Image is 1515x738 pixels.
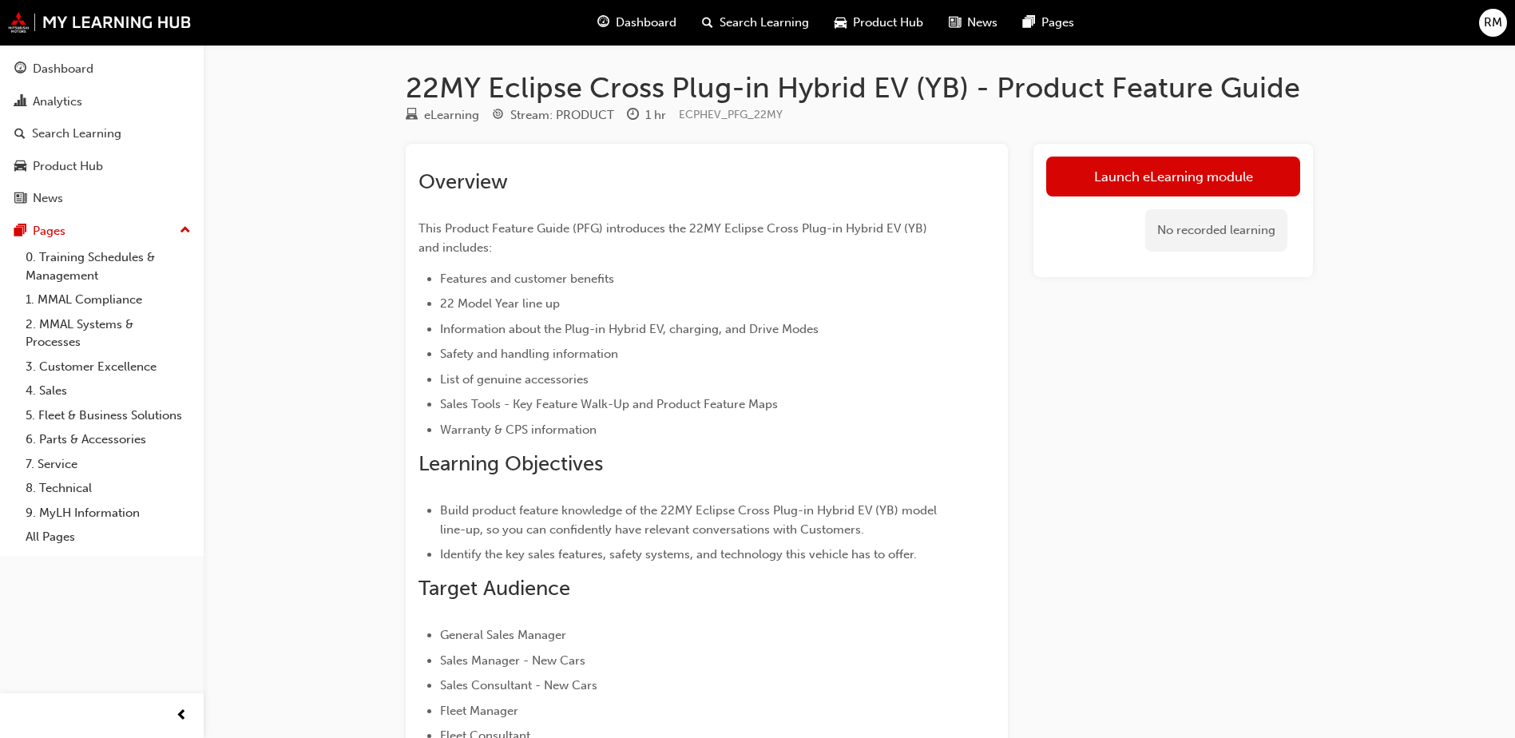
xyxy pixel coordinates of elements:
[14,160,26,174] span: car-icon
[33,189,63,208] div: News
[440,347,618,361] span: Safety and handling information
[1484,14,1502,32] span: RM
[406,109,418,123] span: learningResourceType_ELEARNING-icon
[627,105,666,125] div: Duration
[6,216,197,246] button: Pages
[32,125,121,143] div: Search Learning
[19,501,197,526] a: 9. MyLH Information
[1145,209,1287,252] div: No recorded learning
[6,87,197,117] a: Analytics
[33,60,93,78] div: Dashboard
[689,6,822,39] a: search-iconSearch Learning
[440,678,597,692] span: Sales Consultant - New Cars
[19,312,197,355] a: 2. MMAL Systems & Processes
[597,13,609,33] span: guage-icon
[6,51,197,216] button: DashboardAnalyticsSearch LearningProduct HubNews
[949,13,961,33] span: news-icon
[14,224,26,239] span: pages-icon
[967,14,997,32] span: News
[19,379,197,403] a: 4. Sales
[679,108,783,121] span: Learning resource code
[19,288,197,312] a: 1. MMAL Compliance
[1023,13,1035,33] span: pages-icon
[418,221,930,255] span: This Product Feature Guide (PFG) introduces the 22MY Eclipse Cross Plug-in Hybrid EV (YB) and inc...
[14,62,26,77] span: guage-icon
[822,6,936,39] a: car-iconProduct Hub
[720,14,809,32] span: Search Learning
[19,452,197,477] a: 7. Service
[19,427,197,452] a: 6. Parts & Accessories
[406,105,479,125] div: Type
[19,525,197,550] a: All Pages
[418,451,603,476] span: Learning Objectives
[1479,9,1507,37] button: RM
[6,54,197,84] a: Dashboard
[418,576,570,601] span: Target Audience
[440,272,614,286] span: Features and customer benefits
[14,127,26,141] span: search-icon
[853,14,923,32] span: Product Hub
[1046,157,1300,196] a: Launch eLearning module
[585,6,689,39] a: guage-iconDashboard
[936,6,1010,39] a: news-iconNews
[440,653,585,668] span: Sales Manager - New Cars
[14,192,26,206] span: news-icon
[14,95,26,109] span: chart-icon
[176,706,188,726] span: prev-icon
[835,13,847,33] span: car-icon
[19,355,197,379] a: 3. Customer Excellence
[627,109,639,123] span: clock-icon
[616,14,676,32] span: Dashboard
[180,220,191,241] span: up-icon
[19,476,197,501] a: 8. Technical
[418,169,508,194] span: Overview
[510,106,614,125] div: Stream: PRODUCT
[8,12,192,33] img: mmal
[440,322,819,336] span: Information about the Plug-in Hybrid EV, charging, and Drive Modes
[440,503,940,537] span: Build product feature knowledge of the 22MY Eclipse Cross Plug-in Hybrid EV (YB) model line-up, s...
[440,704,518,718] span: Fleet Manager
[702,13,713,33] span: search-icon
[33,157,103,176] div: Product Hub
[424,106,479,125] div: eLearning
[440,296,560,311] span: 22 Model Year line up
[440,397,778,411] span: Sales Tools - Key Feature Walk-Up and Product Feature Maps
[6,152,197,181] a: Product Hub
[6,119,197,149] a: Search Learning
[645,106,666,125] div: 1 hr
[33,93,82,111] div: Analytics
[440,547,917,561] span: Identify the key sales features, safety systems, and technology this vehicle has to offer.
[19,245,197,288] a: 0. Training Schedules & Management
[440,372,589,387] span: List of genuine accessories
[33,222,65,240] div: Pages
[440,423,597,437] span: Warranty & CPS information
[6,184,197,213] a: News
[406,70,1313,105] h1: 22MY Eclipse Cross Plug-in Hybrid EV (YB) - Product Feature Guide
[440,628,566,642] span: General Sales Manager
[19,403,197,428] a: 5. Fleet & Business Solutions
[492,109,504,123] span: target-icon
[492,105,614,125] div: Stream
[1010,6,1087,39] a: pages-iconPages
[1041,14,1074,32] span: Pages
